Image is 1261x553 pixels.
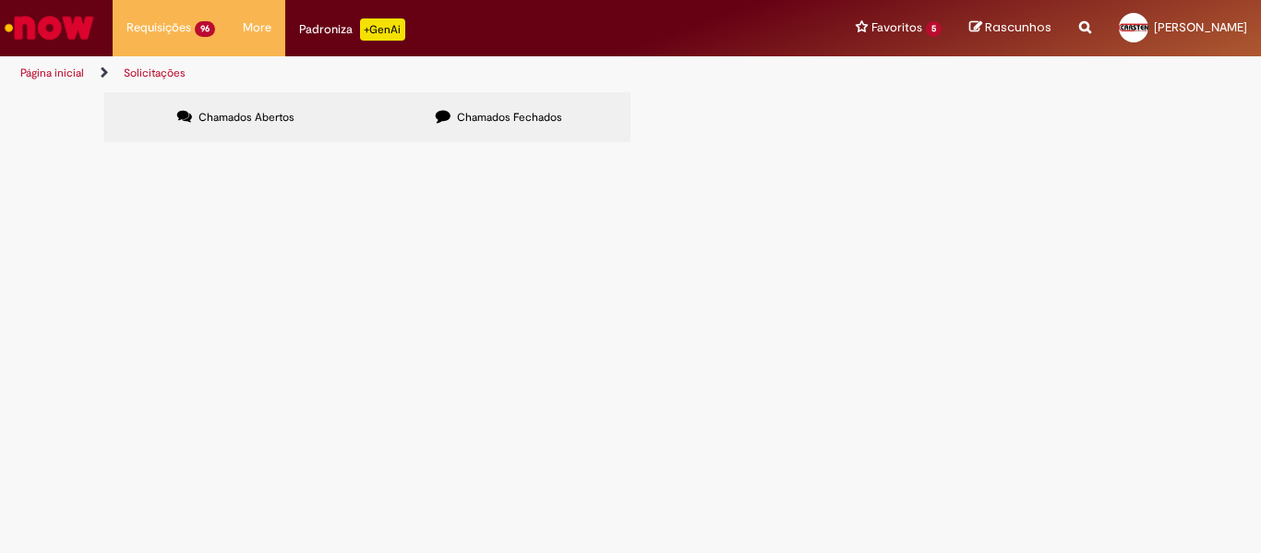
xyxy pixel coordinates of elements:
[871,18,922,37] span: Favoritos
[1154,19,1247,35] span: [PERSON_NAME]
[360,18,405,41] p: +GenAi
[198,110,294,125] span: Chamados Abertos
[299,18,405,41] div: Padroniza
[2,9,97,46] img: ServiceNow
[985,18,1051,36] span: Rascunhos
[20,66,84,80] a: Página inicial
[124,66,186,80] a: Solicitações
[14,56,827,90] ul: Trilhas de página
[457,110,562,125] span: Chamados Fechados
[126,18,191,37] span: Requisições
[926,21,942,37] span: 5
[195,21,215,37] span: 96
[243,18,271,37] span: More
[969,19,1051,37] a: Rascunhos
